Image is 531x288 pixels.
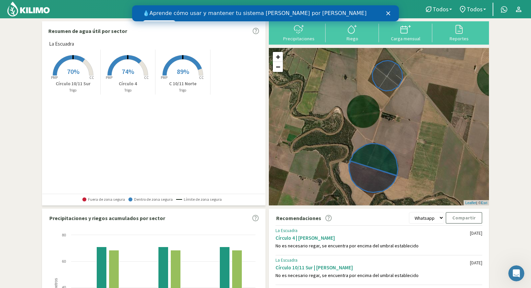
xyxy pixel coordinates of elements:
a: Zoom out [273,62,283,72]
div: Riego [328,36,377,41]
p: Trigo [101,88,155,93]
span: 70% [67,67,79,76]
span: Todos [467,6,483,13]
button: Reportes [432,24,486,41]
span: Todos [433,6,449,13]
div: Precipitaciones [274,36,324,41]
p: Resumen de agua útil por sector [48,27,127,35]
p: Precipitaciones y riegos acumulados por sector [49,214,165,222]
tspan: CC [89,75,94,80]
img: Kilimo [7,1,50,17]
p: C 10/11 Norte [155,80,210,87]
a: Ver videos [11,15,44,23]
a: Zoom in [273,52,283,62]
span: 89% [177,67,189,76]
div: Carga mensual [381,36,430,41]
span: 74% [122,67,134,76]
div: Círculo 4 | [PERSON_NAME] [276,235,470,241]
tspan: PMP [51,75,58,80]
p: Círculo 4 [101,80,155,87]
span: La Escuadra [49,40,74,48]
p: Trigo [155,88,210,93]
button: Riego [326,24,379,41]
text: 60 [62,259,66,263]
span: Fuera de zona segura [82,197,125,202]
text: 80 [62,233,66,237]
span: Límite de zona segura [176,197,222,202]
div: [DATE] [470,230,482,236]
div: [DATE] [470,260,482,266]
button: Precipitaciones [272,24,326,41]
iframe: Intercom live chat banner [132,5,399,21]
div: La Escuadra [276,258,470,263]
tspan: CC [144,75,149,80]
div: La Escuadra [276,228,470,233]
p: Recomendaciones [276,214,321,222]
p: Trigo [46,88,100,93]
div: Reportes [434,36,484,41]
a: Esri [481,201,487,205]
div: No es necesario regar, se encuentra por encima del umbral establecido [276,273,470,278]
div: Círculo 10/11 Sur | [PERSON_NAME] [276,264,470,271]
tspan: PMP [161,75,167,80]
div: No es necesario regar, se encuentra por encima del umbral establecido [276,243,470,249]
button: Carga mensual [379,24,432,41]
div: Cerrar [254,6,261,10]
div: | © [464,200,489,206]
p: Círculo 10/11 Sur [46,80,100,87]
tspan: PMP [106,75,112,80]
a: Leaflet [465,201,476,205]
span: Dentro de zona segura [128,197,173,202]
tspan: CC [199,75,204,80]
iframe: Intercom live chat [508,265,524,281]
